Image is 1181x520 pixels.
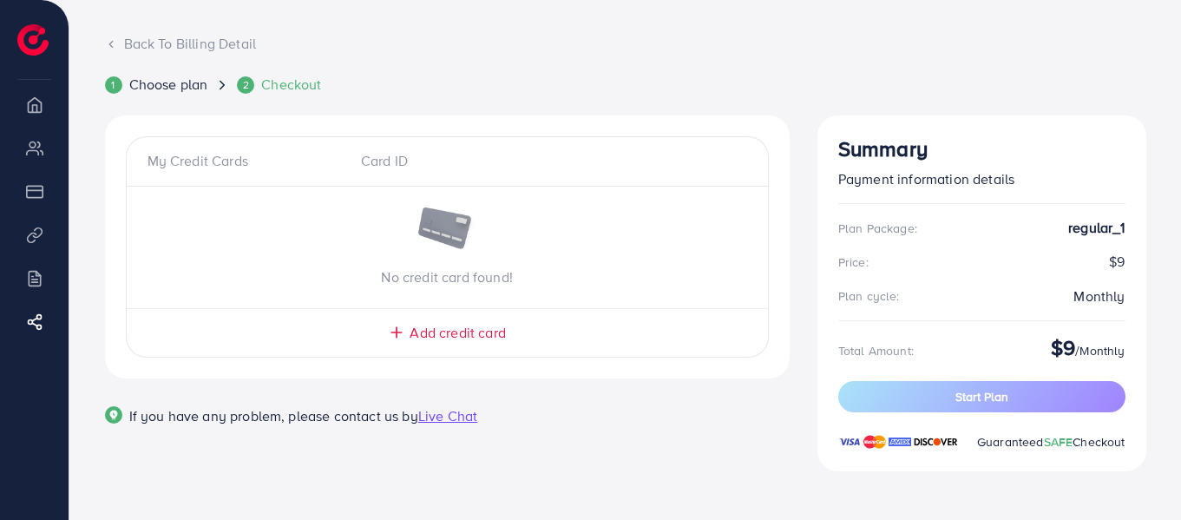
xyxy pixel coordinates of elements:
[1068,218,1125,238] strong: regular_1
[838,168,1125,189] p: Payment information details
[863,433,886,451] img: brand
[1044,433,1073,451] span: SAFE
[148,151,347,171] div: My Credit Cards
[889,433,911,451] img: brand
[105,34,1146,54] div: Back To Billing Detail
[17,24,49,56] img: logo
[1051,335,1075,360] h3: $9
[1107,442,1168,507] iframe: Chat
[1073,286,1125,306] div: Monthly
[237,76,254,94] div: 2
[129,406,418,425] span: If you have any problem, please contact us by
[261,75,321,95] span: Checkout
[838,433,861,451] img: brand
[838,342,914,359] div: Total Amount:
[105,76,122,94] div: 1
[410,323,505,343] span: Add credit card
[914,433,958,451] img: brand
[418,406,477,425] span: Live Chat
[347,151,547,171] div: Card ID
[838,381,1125,412] button: Start Plan
[955,388,1008,405] span: Start Plan
[1079,342,1125,359] span: Monthly
[838,287,900,305] div: Plan cycle:
[105,406,122,424] img: Popup guide
[1051,335,1125,367] div: /
[838,253,869,271] div: Price:
[838,252,1125,272] div: $9
[977,433,1125,451] span: Guaranteed Checkout
[129,75,208,95] span: Choose plan
[838,136,1125,161] h3: Summary
[127,267,768,287] p: No credit card found!
[417,207,477,253] img: image
[838,220,917,237] div: Plan Package:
